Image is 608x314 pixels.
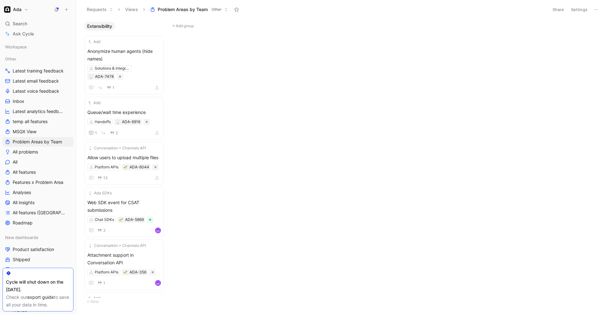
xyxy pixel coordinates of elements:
div: OtherLatest training feedbackLatest email feedbackLatest voice feedbackInboxLatest analytics feed... [3,54,73,228]
a: export guide [27,294,54,300]
img: avatar [156,281,160,285]
button: 💡Ada SDKs [87,190,113,196]
a: 💡Conversation + Channels APIAllow users to upload multiple filesPlatform APIs13 [85,142,164,185]
button: 🌱 [123,270,128,274]
span: Attachment support in Conversation API [87,251,161,267]
span: 2 [116,131,118,135]
div: Solutions & Integrations [95,65,130,72]
span: temp all features [13,118,47,125]
span: Latest analytics feedback [13,108,65,115]
button: AdaAda [3,5,30,14]
button: Extensibility [84,22,115,31]
div: 🌱 [123,165,128,169]
span: Allow users to upload multiple files [87,154,161,161]
span: Latest training feedback [13,68,64,74]
div: ADA-6044 [130,164,149,170]
a: All problems [3,147,73,157]
span: Anonymize human agents (hide names) [87,47,161,63]
div: Platform APIs [95,164,118,170]
a: All insights [3,198,73,207]
span: 13 [103,176,108,180]
a: MSGX View [3,127,73,136]
button: 💡 [89,74,93,79]
span: 1 [95,131,97,135]
button: Add [87,100,101,106]
a: AddQueue/wait time experienceHandoffs12 [85,97,164,140]
div: ADA-7478 [95,73,114,80]
span: VoC External [13,267,39,273]
div: Workspace [3,42,73,52]
span: Web SDK event for CSAT submissions [87,199,161,214]
button: Share [550,5,567,14]
div: ExtensibilityNew [81,19,170,309]
a: All features [3,167,73,177]
span: Latest email feedback [13,78,59,84]
span: Inbox [13,98,24,104]
a: Latest training feedback [3,66,73,76]
div: Check our to save all your data in time. [6,293,70,309]
h1: Ada [13,7,22,12]
a: Latest analytics feedback [3,107,73,116]
span: All features [13,169,36,175]
button: Views [122,5,141,14]
button: 2 [109,129,119,136]
div: Cycle will shut down on the [DATE]. [6,278,70,293]
button: 1 [96,279,106,286]
img: 🌱 [123,271,127,274]
span: All features ([GEOGRAPHIC_DATA]) [13,210,66,216]
span: All problems [13,149,38,155]
span: 1 [112,86,114,90]
a: Roadmap [3,218,73,228]
span: All insights [13,199,35,206]
span: Problem Areas by Team [13,139,62,145]
span: MSGX View [13,129,36,135]
button: 💡Conversation + Channels API [87,145,147,151]
div: Platform APIs [95,269,118,275]
img: 💡 [88,146,92,150]
button: Problem Areas by TeamOther [147,5,231,14]
button: 1 [87,129,98,137]
img: 💡 [89,75,93,79]
img: 🌱 [123,166,127,169]
a: VoC External [3,265,73,274]
a: AddAnonymize human agents (hide names)Solutions & Integrations1 [85,36,164,94]
a: Ask Cycle [3,29,73,39]
button: 13 [96,174,109,181]
span: Features x Problem Area [13,179,63,185]
a: All features ([GEOGRAPHIC_DATA]) [3,208,73,217]
a: Shipped [3,255,73,264]
button: 💡Conversation + Channels API [87,242,147,249]
span: Ask Cycle [13,30,34,38]
button: Add [87,295,101,301]
a: Product satisfaction [3,245,73,254]
a: Features x Problem Area [3,178,73,187]
span: Extensibility [87,23,112,29]
span: Other [212,6,222,13]
span: 2 [103,229,105,232]
span: Workspace [5,44,27,50]
a: All [3,157,73,167]
span: Latest voice feedback [13,88,59,94]
span: Queue/wait time experience [87,109,161,116]
div: Other [3,54,73,64]
button: 1 [105,84,116,91]
a: temp all features [3,117,73,126]
span: 1 [103,281,105,285]
div: New dashboards [3,233,73,242]
img: 🌱 [119,218,123,222]
span: Analyses [13,189,31,196]
a: Latest voice feedback [3,86,73,96]
button: 2 [96,227,107,234]
span: Roadmap [13,220,33,226]
div: Search [3,19,73,28]
span: Problem Areas by Team [158,6,208,13]
span: Conversation + Channels API [94,242,146,249]
a: Latest email feedback [3,76,73,86]
button: Requests [84,5,116,14]
span: New dashboards [5,234,38,241]
a: 💡Ada SDKsWeb SDK event for CSAT submissionsChat SDKs2avatar [85,187,164,237]
button: Settings [568,5,590,14]
div: Handoffs [95,119,111,125]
